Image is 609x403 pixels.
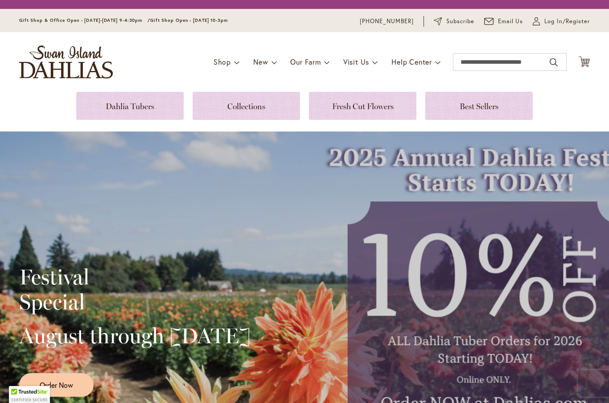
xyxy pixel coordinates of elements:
[19,264,251,314] h2: Festival Special
[150,17,228,23] span: Gift Shop Open - [DATE] 10-3pm
[484,17,523,26] a: Email Us
[19,323,251,348] h2: August through [DATE]
[391,57,432,66] span: Help Center
[360,17,414,26] a: [PHONE_NUMBER]
[253,57,268,66] span: New
[550,55,558,70] button: Search
[19,17,150,23] span: Gift Shop & Office Open - [DATE]-[DATE] 9-4:30pm /
[544,17,590,26] span: Log In/Register
[19,45,113,78] a: store logo
[343,57,369,66] span: Visit Us
[434,17,474,26] a: Subscribe
[533,17,590,26] a: Log In/Register
[214,57,231,66] span: Shop
[498,17,523,26] span: Email Us
[446,17,474,26] span: Subscribe
[290,57,321,66] span: Our Farm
